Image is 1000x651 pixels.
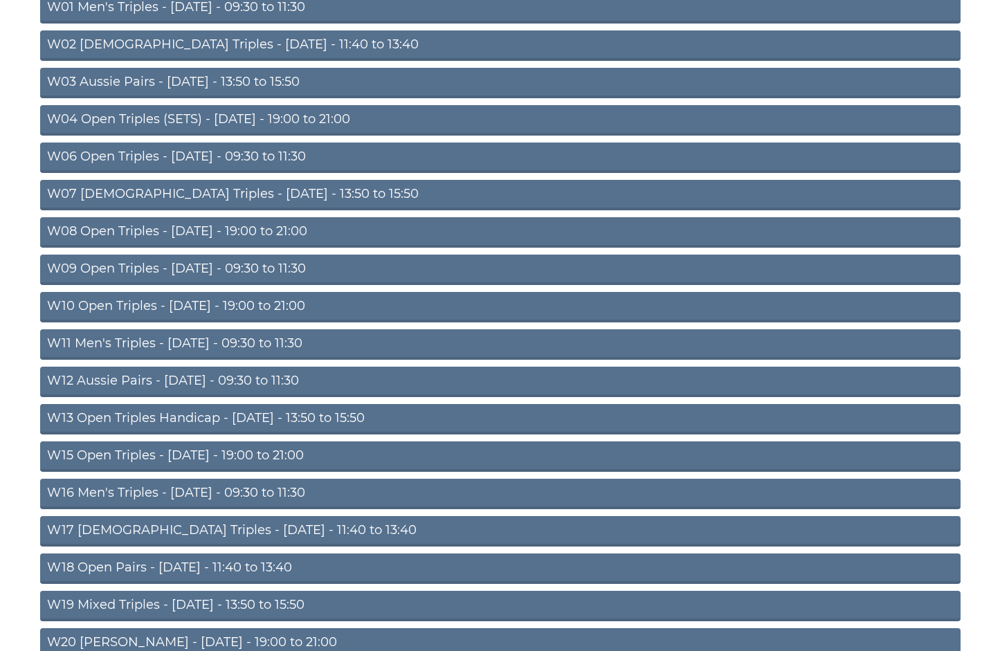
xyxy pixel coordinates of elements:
a: W10 Open Triples - [DATE] - 19:00 to 21:00 [40,292,961,322]
a: W04 Open Triples (SETS) - [DATE] - 19:00 to 21:00 [40,105,961,136]
a: W16 Men's Triples - [DATE] - 09:30 to 11:30 [40,479,961,509]
a: W07 [DEMOGRAPHIC_DATA] Triples - [DATE] - 13:50 to 15:50 [40,180,961,210]
a: W08 Open Triples - [DATE] - 19:00 to 21:00 [40,217,961,248]
a: W17 [DEMOGRAPHIC_DATA] Triples - [DATE] - 11:40 to 13:40 [40,516,961,547]
a: W11 Men's Triples - [DATE] - 09:30 to 11:30 [40,329,961,360]
a: W02 [DEMOGRAPHIC_DATA] Triples - [DATE] - 11:40 to 13:40 [40,30,961,61]
a: W03 Aussie Pairs - [DATE] - 13:50 to 15:50 [40,68,961,98]
a: W06 Open Triples - [DATE] - 09:30 to 11:30 [40,143,961,173]
a: W09 Open Triples - [DATE] - 09:30 to 11:30 [40,255,961,285]
a: W15 Open Triples - [DATE] - 19:00 to 21:00 [40,441,961,472]
a: W13 Open Triples Handicap - [DATE] - 13:50 to 15:50 [40,404,961,434]
a: W18 Open Pairs - [DATE] - 11:40 to 13:40 [40,553,961,584]
a: W19 Mixed Triples - [DATE] - 13:50 to 15:50 [40,591,961,621]
a: W12 Aussie Pairs - [DATE] - 09:30 to 11:30 [40,367,961,397]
